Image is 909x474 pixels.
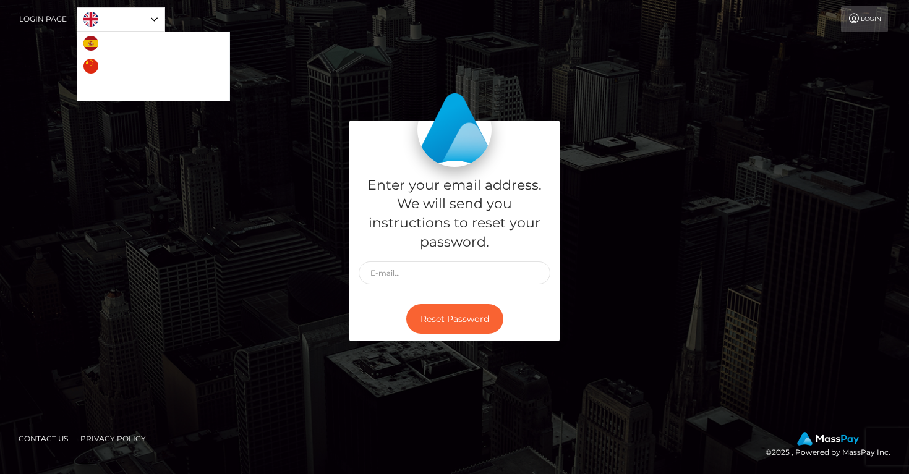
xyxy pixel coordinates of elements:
[77,78,229,101] a: Português ([GEOGRAPHIC_DATA])
[77,32,147,55] a: Español
[841,6,888,32] a: Login
[77,7,165,32] div: Language
[77,8,164,31] a: English
[77,55,153,78] a: 中文 (简体)
[77,32,230,101] ul: Language list
[359,261,550,284] input: E-mail...
[75,429,151,448] a: Privacy Policy
[766,432,900,459] div: © 2025 , Powered by MassPay Inc.
[14,429,73,448] a: Contact Us
[359,176,550,252] h5: Enter your email address. We will send you instructions to reset your password.
[19,6,67,32] a: Login Page
[797,432,859,446] img: MassPay
[406,304,503,334] button: Reset Password
[417,93,492,167] img: MassPay Login
[77,7,165,32] aside: Language selected: English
